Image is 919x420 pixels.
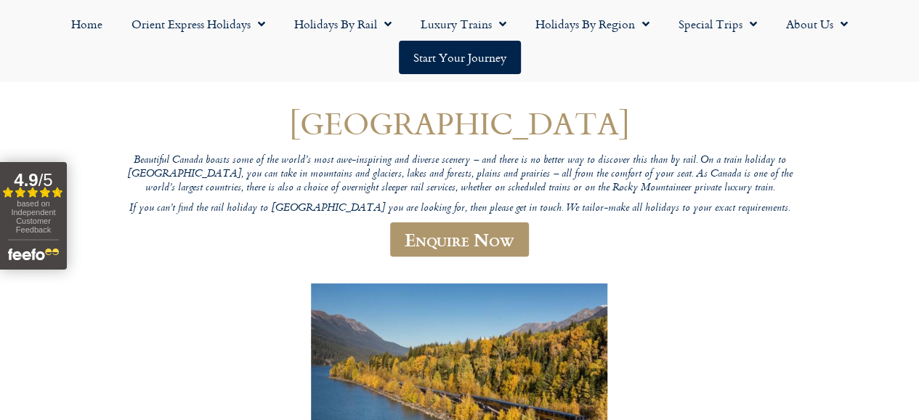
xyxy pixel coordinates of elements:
a: Enquire Now [390,222,529,257]
p: Beautiful Canada boasts some of the world’s most awe-inspiring and diverse scenery – and there is... [111,154,809,195]
a: Holidays by Region [521,7,664,41]
a: Start your Journey [399,41,521,74]
a: Orient Express Holidays [117,7,280,41]
a: Special Trips [664,7,772,41]
h1: [GEOGRAPHIC_DATA] [111,106,809,140]
a: Holidays by Rail [280,7,406,41]
nav: Menu [7,7,912,74]
a: Home [57,7,117,41]
a: Luxury Trains [406,7,521,41]
a: About Us [772,7,862,41]
p: If you can’t find the rail holiday to [GEOGRAPHIC_DATA] you are looking for, then please get in t... [111,202,809,216]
